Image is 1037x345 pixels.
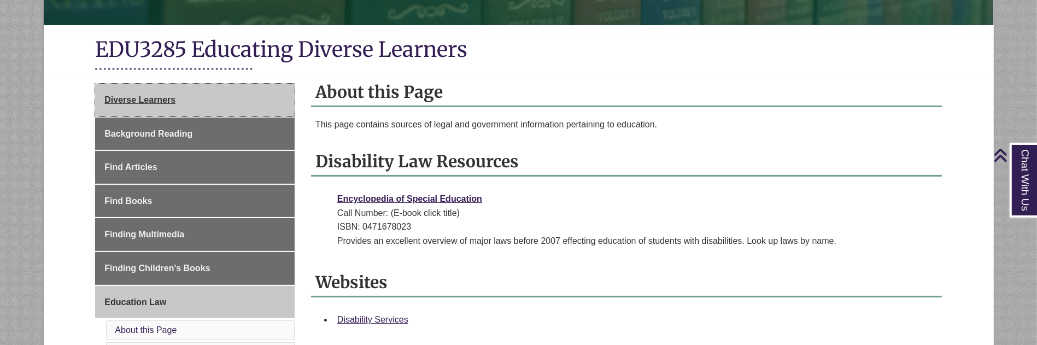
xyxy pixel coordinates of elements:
[104,196,152,206] span: Find Books
[95,286,295,319] a: Education Law
[104,162,157,172] span: Find Articles
[104,297,166,307] span: Education Law
[311,78,942,107] h2: About this Page
[104,95,175,104] span: Diverse Learners
[104,230,184,239] span: Finding Multimedia
[95,36,941,65] h1: EDU3285 Educating Diverse Learners
[95,218,295,251] a: Finding Multimedia
[104,129,192,138] span: Background Reading
[104,264,210,273] span: Finding Children's Books
[993,148,1034,162] a: Back to Top
[95,252,295,285] a: Finding Children's Books
[311,268,942,297] h2: Websites
[95,84,295,116] a: Diverse Learners
[315,118,938,131] p: This page contains sources of legal and government information pertaining to education.
[337,220,933,234] div: ISBN: 0471678023
[95,151,295,184] a: Find Articles
[337,194,482,203] a: Encyclopedia of Special Education
[337,234,933,248] div: Provides an excellent overview of major laws before 2007 effecting education of students with dis...
[337,315,408,324] a: Disability Services
[115,325,177,335] a: About this Page
[337,206,933,220] div: Call Number: (E-book click title)
[95,185,295,218] a: Find Books
[95,118,295,150] a: Background Reading
[311,148,942,177] h2: Disability Law Resources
